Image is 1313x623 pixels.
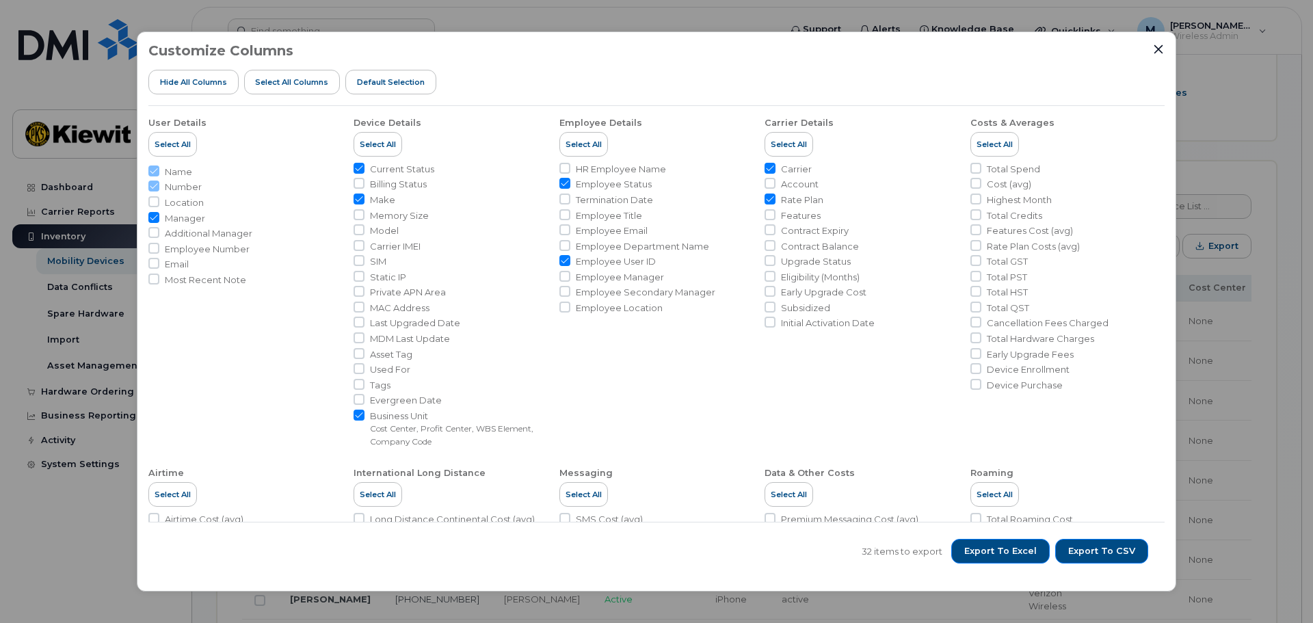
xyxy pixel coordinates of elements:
[576,224,648,237] span: Employee Email
[354,132,402,157] button: Select All
[987,240,1080,253] span: Rate Plan Costs (avg)
[559,482,608,507] button: Select All
[370,302,429,315] span: MAC Address
[255,77,328,88] span: Select all Columns
[781,224,849,237] span: Contract Expiry
[987,379,1063,392] span: Device Purchase
[576,194,653,207] span: Termination Date
[781,163,812,176] span: Carrier
[781,302,830,315] span: Subsidized
[1068,545,1135,557] span: Export to CSV
[987,178,1031,191] span: Cost (avg)
[148,70,239,94] button: Hide All Columns
[370,240,421,253] span: Carrier IMEI
[370,363,410,376] span: Used For
[781,178,819,191] span: Account
[771,139,807,150] span: Select All
[370,163,434,176] span: Current Status
[370,317,460,330] span: Last Upgraded Date
[155,489,191,500] span: Select All
[765,132,813,157] button: Select All
[244,70,341,94] button: Select all Columns
[370,423,533,447] small: Cost Center, Profit Center, WBS Element, Company Code
[781,317,875,330] span: Initial Activation Date
[977,489,1013,500] span: Select All
[360,139,396,150] span: Select All
[987,224,1073,237] span: Features Cost (avg)
[781,255,851,268] span: Upgrade Status
[862,545,942,558] span: 32 items to export
[160,77,227,88] span: Hide All Columns
[354,482,402,507] button: Select All
[765,467,855,479] div: Data & Other Costs
[165,258,189,271] span: Email
[165,165,192,178] span: Name
[370,332,450,345] span: MDM Last Update
[148,132,197,157] button: Select All
[771,489,807,500] span: Select All
[148,482,197,507] button: Select All
[576,286,715,299] span: Employee Secondary Manager
[970,117,1055,129] div: Costs & Averages
[576,513,643,526] span: SMS Cost (avg)
[165,513,243,526] span: Airtime Cost (avg)
[1152,43,1165,55] button: Close
[987,163,1040,176] span: Total Spend
[165,274,246,287] span: Most Recent Note
[970,132,1019,157] button: Select All
[987,286,1028,299] span: Total HST
[370,286,446,299] span: Private APN Area
[970,467,1013,479] div: Roaming
[987,255,1028,268] span: Total GST
[370,410,548,423] span: Business Unit
[155,139,191,150] span: Select All
[781,209,821,222] span: Features
[165,212,205,225] span: Manager
[987,302,1029,315] span: Total QST
[576,178,652,191] span: Employee Status
[370,379,390,392] span: Tags
[576,209,642,222] span: Employee Title
[781,513,918,526] span: Premium Messaging Cost (avg)
[964,545,1037,557] span: Export to Excel
[576,163,666,176] span: HR Employee Name
[987,317,1109,330] span: Cancellation Fees Charged
[357,77,425,88] span: Default Selection
[370,513,535,526] span: Long Distance Continental Cost (avg)
[987,348,1074,361] span: Early Upgrade Fees
[1254,564,1303,613] iframe: Messenger Launcher
[165,181,202,194] span: Number
[765,482,813,507] button: Select All
[987,332,1094,345] span: Total Hardware Charges
[970,482,1019,507] button: Select All
[566,139,602,150] span: Select All
[576,302,663,315] span: Employee Location
[987,209,1042,222] span: Total Credits
[165,227,252,240] span: Additional Manager
[370,178,427,191] span: Billing Status
[987,363,1070,376] span: Device Enrollment
[576,255,656,268] span: Employee User ID
[370,348,412,361] span: Asset Tag
[559,117,642,129] div: Employee Details
[951,539,1050,564] button: Export to Excel
[354,467,486,479] div: International Long Distance
[148,117,207,129] div: User Details
[781,240,859,253] span: Contract Balance
[987,513,1073,526] span: Total Roaming Cost
[354,117,421,129] div: Device Details
[165,196,204,209] span: Location
[360,489,396,500] span: Select All
[370,194,395,207] span: Make
[148,467,184,479] div: Airtime
[345,70,436,94] button: Default Selection
[370,394,442,407] span: Evergreen Date
[781,271,860,284] span: Eligibility (Months)
[566,489,602,500] span: Select All
[781,286,866,299] span: Early Upgrade Cost
[977,139,1013,150] span: Select All
[576,240,709,253] span: Employee Department Name
[576,271,664,284] span: Employee Manager
[370,271,406,284] span: Static IP
[370,224,399,237] span: Model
